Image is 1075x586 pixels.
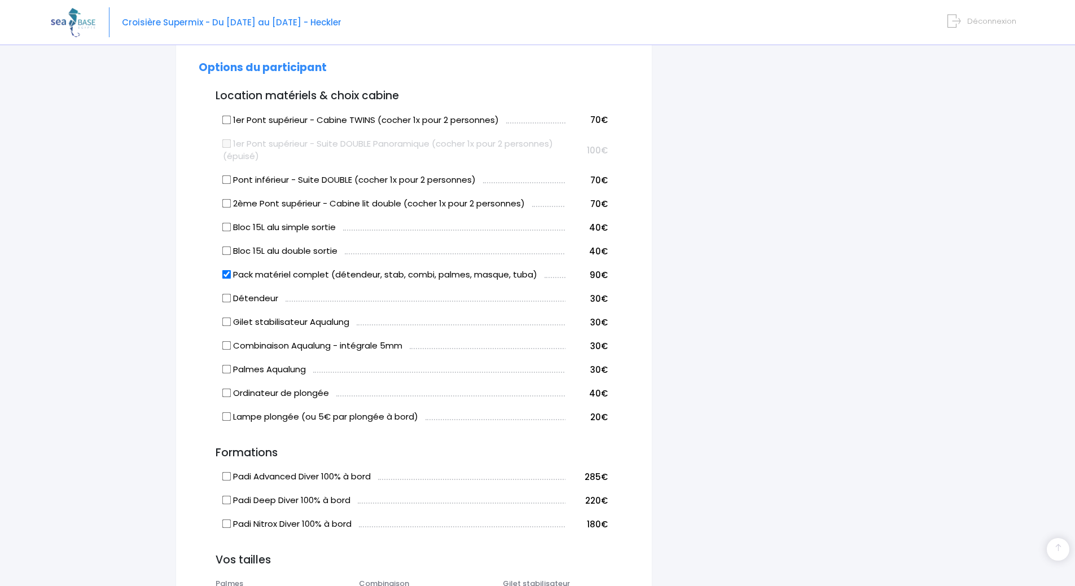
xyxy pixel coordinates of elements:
[222,341,231,350] input: Combinaison Aqualung - intégrale 5mm
[223,174,476,187] label: Pont inférieur - Suite DOUBLE (cocher 1x pour 2 personnes)
[223,340,402,353] label: Combinaison Aqualung - intégrale 5mm
[222,519,231,528] input: Padi Nitrox Diver 100% à bord
[222,115,231,124] input: 1er Pont supérieur - Cabine TWINS (cocher 1x pour 2 personnes)
[223,114,499,127] label: 1er Pont supérieur - Cabine TWINS (cocher 1x pour 2 personnes)
[585,495,608,506] span: 220€
[590,198,608,210] span: 70€
[223,292,278,305] label: Détendeur
[590,174,608,186] span: 70€
[222,199,231,208] input: 2ème Pont supérieur - Cabine lit double (cocher 1x pour 2 personnes)
[222,496,231,505] input: Padi Deep Diver 100% à bord
[223,245,337,258] label: Bloc 15L alu double sortie
[223,411,418,424] label: Lampe plongée (ou 5€ par plongée à bord)
[223,494,350,507] label: Padi Deep Diver 100% à bord
[223,138,565,163] label: 1er Pont supérieur - Suite DOUBLE Panoramique (cocher 1x pour 2 personnes) (épuisé)
[223,197,525,210] label: 2ème Pont supérieur - Cabine lit double (cocher 1x pour 2 personnes)
[589,222,608,233] span: 40€
[589,245,608,257] span: 40€
[585,471,608,483] span: 285€
[199,61,629,74] h2: Options du participant
[122,16,341,28] span: Croisière Supermix - Du [DATE] au [DATE] - Heckler
[587,518,608,530] span: 180€
[590,269,608,281] span: 90€
[223,387,329,400] label: Ordinateur de plongée
[590,340,608,352] span: 30€
[222,412,231,421] input: Lampe plongée (ou 5€ par plongée à bord)
[967,16,1016,27] span: Déconnexion
[590,411,608,423] span: 20€
[223,316,349,329] label: Gilet stabilisateur Aqualung
[222,175,231,184] input: Pont inférieur - Suite DOUBLE (cocher 1x pour 2 personnes)
[589,387,608,399] span: 40€
[223,268,537,281] label: Pack matériel complet (détendeur, stab, combi, palmes, masque, tuba)
[222,246,231,255] input: Bloc 15L alu double sortie
[222,472,231,481] input: Padi Advanced Diver 100% à bord
[223,518,352,531] label: Padi Nitrox Diver 100% à bord
[222,294,231,303] input: Détendeur
[222,139,231,148] input: 1er Pont supérieur - Suite DOUBLE Panoramique (cocher 1x pour 2 personnes) (épuisé)
[590,293,608,305] span: 30€
[222,389,231,398] input: Ordinateur de plongée
[222,270,231,279] input: Pack matériel complet (détendeur, stab, combi, palmes, masque, tuba)
[223,221,336,234] label: Bloc 15L alu simple sortie
[199,447,629,460] h3: Formations
[222,365,231,374] input: Palmes Aqualung
[590,364,608,376] span: 30€
[222,223,231,232] input: Bloc 15L alu simple sortie
[590,316,608,328] span: 30€
[222,318,231,327] input: Gilet stabilisateur Aqualung
[223,470,371,483] label: Padi Advanced Diver 100% à bord
[223,363,306,376] label: Palmes Aqualung
[587,144,608,156] span: 100€
[216,554,629,567] h3: Vos tailles
[590,114,608,126] span: 70€
[199,90,629,103] h3: Location matériels & choix cabine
